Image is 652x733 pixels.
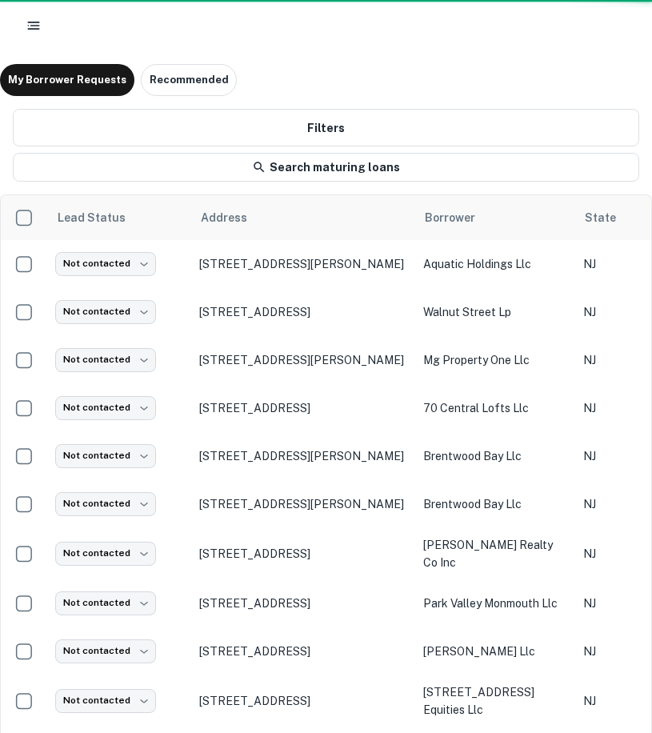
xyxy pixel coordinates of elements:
[199,497,407,511] p: [STREET_ADDRESS][PERSON_NAME]
[199,449,407,463] p: [STREET_ADDRESS][PERSON_NAME]
[199,596,407,611] p: [STREET_ADDRESS]
[583,303,647,321] p: NJ
[55,300,156,323] div: Not contacted
[423,495,567,513] p: brentwood bay llc
[583,351,647,369] p: NJ
[55,444,156,467] div: Not contacted
[583,447,647,465] p: NJ
[423,683,567,719] p: [STREET_ADDRESS] equities llc
[55,492,156,515] div: Not contacted
[583,255,647,273] p: NJ
[199,257,407,271] p: [STREET_ADDRESS][PERSON_NAME]
[583,643,647,660] p: NJ
[199,547,407,561] p: [STREET_ADDRESS]
[425,208,496,227] span: Borrower
[199,305,407,319] p: [STREET_ADDRESS]
[583,692,647,710] p: NJ
[423,447,567,465] p: brentwood bay llc
[423,595,567,612] p: park valley monmouth llc
[199,353,407,367] p: [STREET_ADDRESS][PERSON_NAME]
[583,545,647,563] p: NJ
[423,643,567,660] p: [PERSON_NAME] llc
[13,109,639,146] button: Filters
[57,208,146,227] span: Lead Status
[201,208,268,227] span: Address
[191,195,415,240] th: Address
[55,348,156,371] div: Not contacted
[199,644,407,659] p: [STREET_ADDRESS]
[415,195,575,240] th: Borrower
[423,399,567,417] p: 70 central lofts llc
[141,64,237,96] button: Recommended
[55,252,156,275] div: Not contacted
[13,153,639,182] a: Search maturing loans
[47,195,191,240] th: Lead Status
[423,303,567,321] p: walnut street lp
[583,399,647,417] p: NJ
[583,495,647,513] p: NJ
[585,208,637,227] span: State
[55,689,156,712] div: Not contacted
[199,694,407,708] p: [STREET_ADDRESS]
[55,591,156,615] div: Not contacted
[55,542,156,565] div: Not contacted
[199,401,407,415] p: [STREET_ADDRESS]
[55,396,156,419] div: Not contacted
[583,595,647,612] p: NJ
[55,639,156,663] div: Not contacted
[423,351,567,369] p: mg property one llc
[423,255,567,273] p: aquatic holdings llc
[423,536,567,571] p: [PERSON_NAME] realty co inc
